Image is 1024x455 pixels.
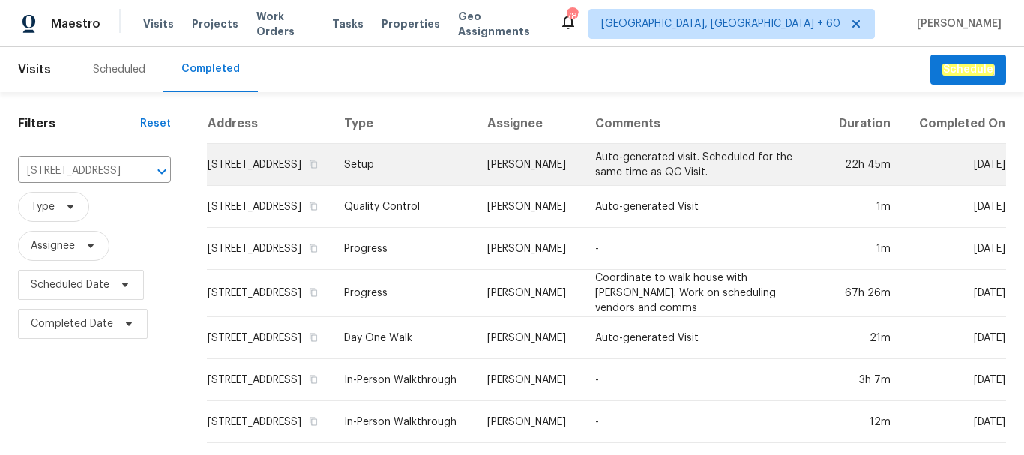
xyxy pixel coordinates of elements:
[181,61,240,76] div: Completed
[207,144,333,186] td: [STREET_ADDRESS]
[51,16,100,31] span: Maestro
[823,401,903,443] td: 12m
[475,186,583,228] td: [PERSON_NAME]
[192,16,238,31] span: Projects
[307,415,320,428] button: Copy Address
[207,186,333,228] td: [STREET_ADDRESS]
[475,104,583,144] th: Assignee
[207,270,333,317] td: [STREET_ADDRESS]
[903,186,1006,228] td: [DATE]
[151,161,172,182] button: Open
[332,186,475,228] td: Quality Control
[31,316,113,331] span: Completed Date
[458,9,541,39] span: Geo Assignments
[475,317,583,359] td: [PERSON_NAME]
[475,144,583,186] td: [PERSON_NAME]
[93,62,145,77] div: Scheduled
[18,116,140,131] h1: Filters
[307,241,320,255] button: Copy Address
[903,317,1006,359] td: [DATE]
[903,228,1006,270] td: [DATE]
[207,401,333,443] td: [STREET_ADDRESS]
[903,104,1006,144] th: Completed On
[207,359,333,401] td: [STREET_ADDRESS]
[583,359,823,401] td: -
[332,359,475,401] td: In-Person Walkthrough
[475,401,583,443] td: [PERSON_NAME]
[583,270,823,317] td: Coordinate to walk house with [PERSON_NAME]. Work on scheduling vendors and comms
[31,199,55,214] span: Type
[583,186,823,228] td: Auto-generated Visit
[207,228,333,270] td: [STREET_ADDRESS]
[307,199,320,213] button: Copy Address
[31,277,109,292] span: Scheduled Date
[256,9,314,39] span: Work Orders
[583,317,823,359] td: Auto-generated Visit
[475,228,583,270] td: [PERSON_NAME]
[823,104,903,144] th: Duration
[307,286,320,299] button: Copy Address
[930,55,1006,85] button: Schedule
[567,9,577,24] div: 789
[332,104,475,144] th: Type
[823,144,903,186] td: 22h 45m
[332,19,364,29] span: Tasks
[207,317,333,359] td: [STREET_ADDRESS]
[18,53,51,86] span: Visits
[903,359,1006,401] td: [DATE]
[307,331,320,344] button: Copy Address
[143,16,174,31] span: Visits
[475,270,583,317] td: [PERSON_NAME]
[911,16,1002,31] span: [PERSON_NAME]
[823,359,903,401] td: 3h 7m
[332,228,475,270] td: Progress
[823,270,903,317] td: 67h 26m
[332,317,475,359] td: Day One Walk
[207,104,333,144] th: Address
[140,116,171,131] div: Reset
[307,373,320,386] button: Copy Address
[332,270,475,317] td: Progress
[332,401,475,443] td: In-Person Walkthrough
[307,157,320,171] button: Copy Address
[942,64,994,76] em: Schedule
[332,144,475,186] td: Setup
[601,16,840,31] span: [GEOGRAPHIC_DATA], [GEOGRAPHIC_DATA] + 60
[475,359,583,401] td: [PERSON_NAME]
[903,270,1006,317] td: [DATE]
[18,160,129,183] input: Search for an address...
[903,144,1006,186] td: [DATE]
[823,317,903,359] td: 21m
[823,186,903,228] td: 1m
[382,16,440,31] span: Properties
[903,401,1006,443] td: [DATE]
[583,144,823,186] td: Auto-generated visit. Scheduled for the same time as QC Visit.
[583,228,823,270] td: -
[823,228,903,270] td: 1m
[31,238,75,253] span: Assignee
[583,401,823,443] td: -
[583,104,823,144] th: Comments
